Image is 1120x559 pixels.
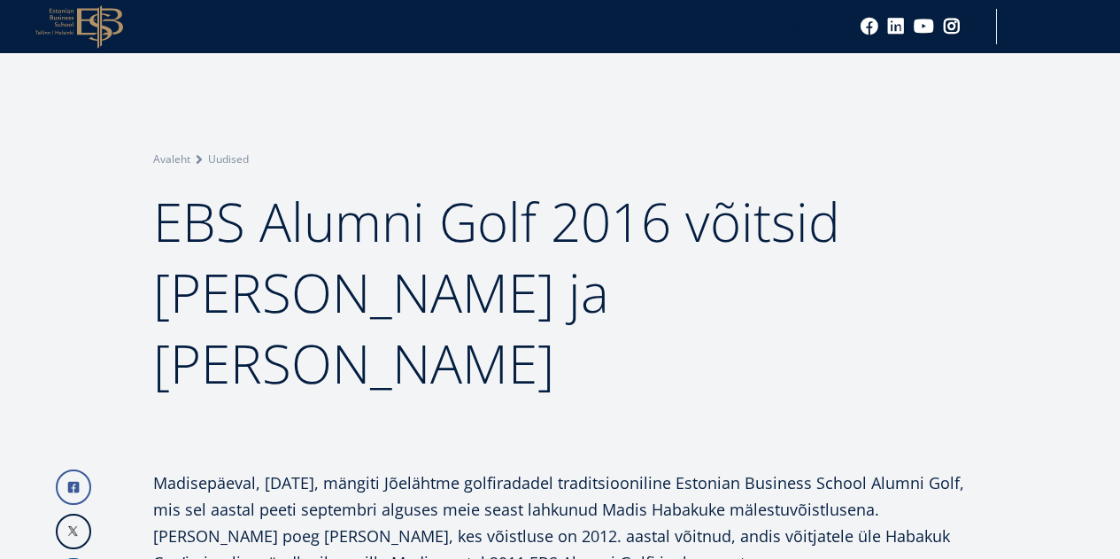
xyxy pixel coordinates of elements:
[943,18,961,35] a: Instagram
[58,516,89,547] img: X
[861,18,878,35] a: Facebook
[153,151,190,168] a: Avaleht
[887,18,905,35] a: Linkedin
[153,185,840,400] span: EBS Alumni Golf 2016 võitsid [PERSON_NAME] ja [PERSON_NAME]
[914,18,934,35] a: Youtube
[208,151,249,168] a: Uudised
[56,470,91,505] a: Facebook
